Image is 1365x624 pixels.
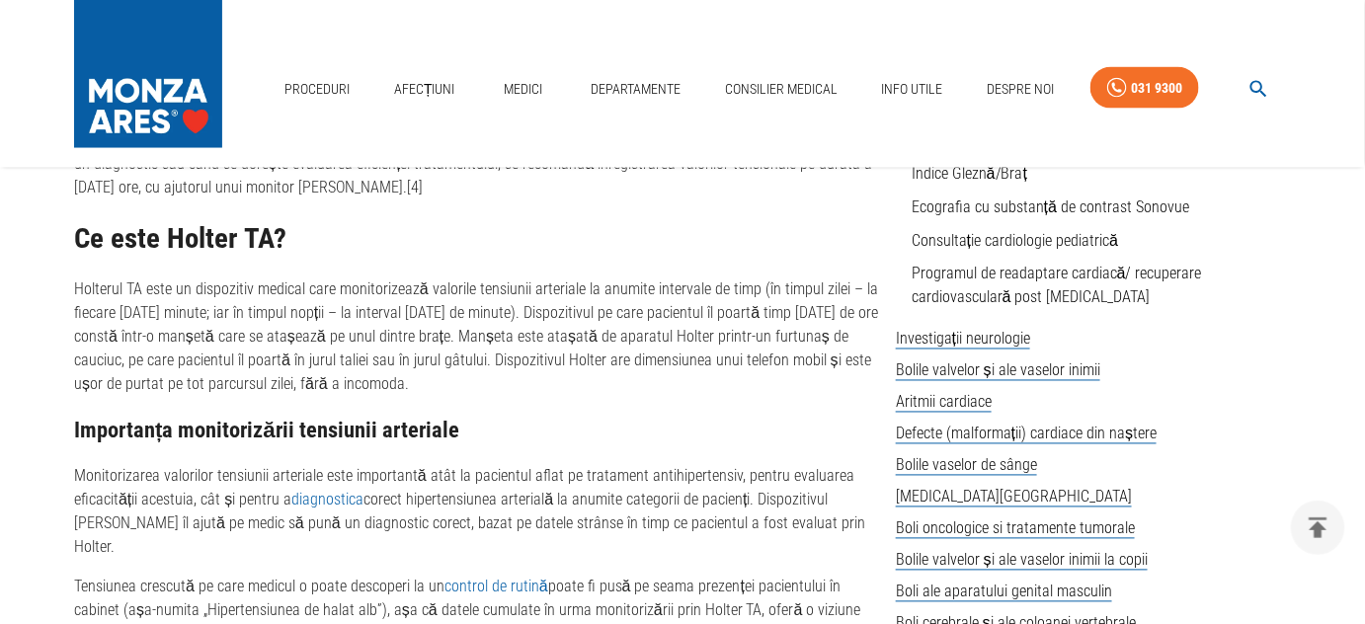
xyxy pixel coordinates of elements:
[444,578,548,596] a: control de rutină
[896,488,1132,507] span: [MEDICAL_DATA][GEOGRAPHIC_DATA]
[896,583,1112,602] span: Boli ale aparatului genital masculin
[896,361,1100,381] span: Bolile valvelor și ale vaselor inimii
[896,393,992,413] span: Aritmii cardiace
[277,69,358,110] a: Proceduri
[717,69,845,110] a: Consilier Medical
[74,419,880,443] h3: Importanța monitorizării tensiunii arteriale
[1090,67,1199,110] a: 031 9300
[1291,501,1345,555] button: delete
[912,231,1118,250] a: Consultație cardiologie pediatrică
[896,425,1157,444] span: Defecte (malformații) cardiace din naștere
[896,551,1148,571] span: Bolile valvelor și ale vaselor inimii la copii
[1131,76,1182,101] div: 031 9300
[912,265,1202,307] a: Programul de readaptare cardiacă/ recuperare cardiovasculară post [MEDICAL_DATA]
[979,69,1062,110] a: Despre Noi
[896,519,1135,539] span: Boli oncologice si tratamente tumorale
[291,491,363,509] a: diagnostica
[74,465,880,560] p: Monitorizarea valorilor tensiunii arteriale este importantă atât la pacientul aflat pe tratament ...
[583,69,688,110] a: Departamente
[74,278,880,397] p: Holterul TA este un dispozitiv medical care monitorizează valorile tensiunii arteriale la anumite...
[896,456,1037,476] span: Bolile vaselor de sânge
[491,69,554,110] a: Medici
[896,330,1030,350] span: Investigații neurologie
[386,69,463,110] a: Afecțiuni
[912,197,1189,216] a: Ecografia cu substanță de contrast Sonovue
[874,69,951,110] a: Info Utile
[74,223,880,255] h2: Ce este Holter TA?
[912,164,1027,183] a: Indice Gleznă/Braț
